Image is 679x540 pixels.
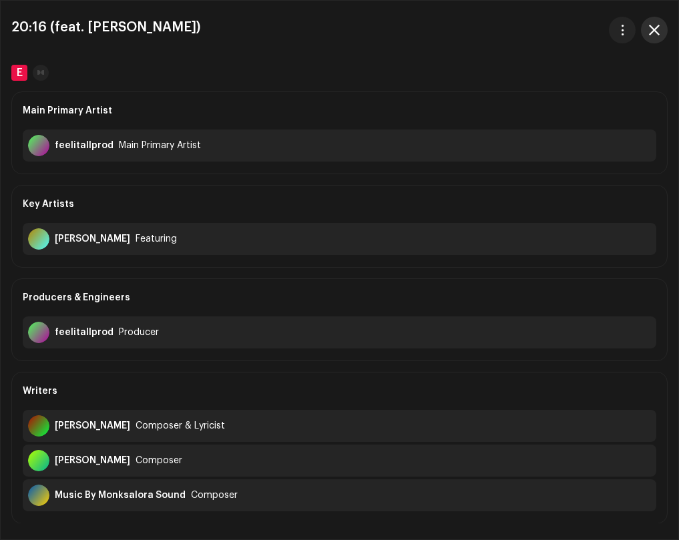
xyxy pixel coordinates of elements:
div: feelitallprod [55,140,114,151]
div: Music By Monksalora Sound [55,490,186,501]
div: Main Primary Artist [119,140,201,151]
div: Earl Shine [55,234,130,244]
div: Key Artists [23,186,656,223]
div: feelitallprod [55,327,114,338]
div: Producer [119,327,159,338]
div: Producers & Engineers [23,279,656,316]
div: Reggie Sanders [55,421,130,431]
div: Writers [23,372,656,410]
div: Michael Simpson [55,455,130,466]
div: Composer [136,455,182,466]
div: Composer [191,490,238,501]
div: Composer & Lyricist [136,421,225,431]
div: E [11,65,27,81]
div: Main Primary Artist [23,92,656,129]
h3: 20:16 (feat. [PERSON_NAME]) [11,17,200,38]
div: Featuring [136,234,177,244]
